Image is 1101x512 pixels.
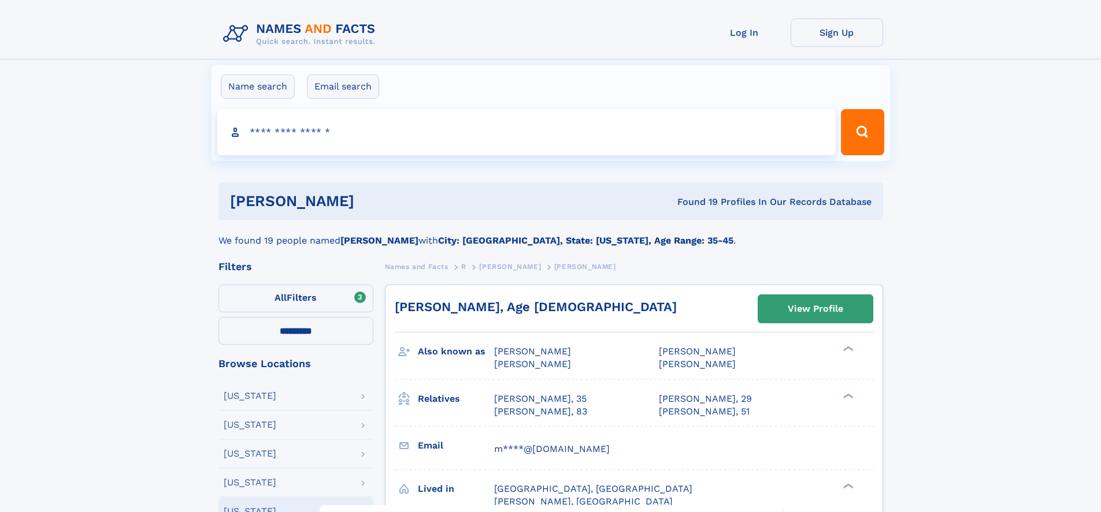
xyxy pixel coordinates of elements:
[218,285,373,312] label: Filters
[659,393,752,405] a: [PERSON_NAME], 29
[217,109,836,155] input: search input
[554,263,616,271] span: [PERSON_NAME]
[698,18,791,47] a: Log In
[659,358,736,369] span: [PERSON_NAME]
[418,342,494,361] h3: Also known as
[494,496,673,507] span: [PERSON_NAME], [GEOGRAPHIC_DATA]
[791,18,883,47] a: Sign Up
[479,263,541,271] span: [PERSON_NAME]
[461,259,466,274] a: R
[418,389,494,409] h3: Relatives
[494,393,587,405] a: [PERSON_NAME], 35
[840,345,854,353] div: ❯
[788,296,843,322] div: View Profile
[758,295,873,323] a: View Profile
[494,405,587,418] a: [PERSON_NAME], 83
[418,479,494,499] h3: Lived in
[224,420,276,429] div: [US_STATE]
[659,346,736,357] span: [PERSON_NAME]
[218,261,373,272] div: Filters
[224,478,276,487] div: [US_STATE]
[840,482,854,489] div: ❯
[516,196,872,208] div: Found 19 Profiles In Our Records Database
[224,391,276,401] div: [US_STATE]
[230,194,516,208] h1: [PERSON_NAME]
[224,449,276,458] div: [US_STATE]
[307,74,379,99] label: Email search
[461,263,466,271] span: R
[218,18,385,50] img: Logo Names and Facts
[218,358,373,369] div: Browse Locations
[221,74,295,99] label: Name search
[494,483,692,494] span: [GEOGRAPHIC_DATA], [GEOGRAPHIC_DATA]
[340,235,418,246] b: [PERSON_NAME]
[494,358,571,369] span: [PERSON_NAME]
[218,220,883,248] div: We found 19 people named with .
[395,300,677,314] a: [PERSON_NAME], Age [DEMOGRAPHIC_DATA]
[841,109,884,155] button: Search Button
[418,436,494,455] h3: Email
[659,405,750,418] a: [PERSON_NAME], 51
[385,259,448,274] a: Names and Facts
[275,292,287,303] span: All
[438,235,733,246] b: City: [GEOGRAPHIC_DATA], State: [US_STATE], Age Range: 35-45
[479,259,541,274] a: [PERSON_NAME]
[840,392,854,399] div: ❯
[494,346,571,357] span: [PERSON_NAME]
